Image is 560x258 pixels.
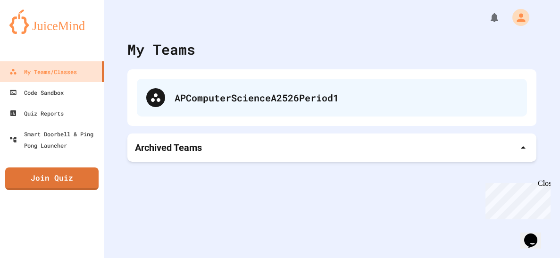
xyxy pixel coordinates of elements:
[482,179,551,219] iframe: chat widget
[9,128,100,151] div: Smart Doorbell & Ping Pong Launcher
[471,9,502,25] div: My Notifications
[4,4,65,60] div: Chat with us now!Close
[9,108,64,119] div: Quiz Reports
[9,87,64,98] div: Code Sandbox
[9,66,77,77] div: My Teams/Classes
[175,91,518,105] div: APComputerScienceA2526Period1
[137,79,527,117] div: APComputerScienceA2526Period1
[9,9,94,34] img: logo-orange.svg
[135,141,202,154] p: Archived Teams
[127,39,195,60] div: My Teams
[502,7,532,28] div: My Account
[520,220,551,249] iframe: chat widget
[5,167,99,190] a: Join Quiz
